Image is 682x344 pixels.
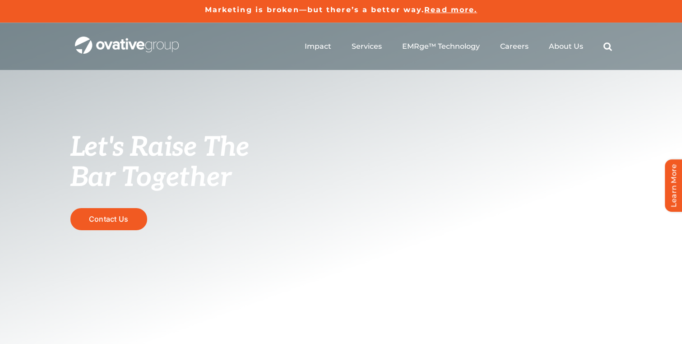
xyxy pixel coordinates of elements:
[89,215,128,223] span: Contact Us
[352,42,382,51] a: Services
[402,42,480,51] a: EMRge™ Technology
[424,5,477,14] a: Read more.
[205,5,425,14] a: Marketing is broken—but there’s a better way.
[70,131,250,164] span: Let's Raise The
[70,208,147,230] a: Contact Us
[305,42,331,51] a: Impact
[305,32,612,61] nav: Menu
[500,42,529,51] a: Careers
[603,42,612,51] a: Search
[75,36,179,44] a: OG_Full_horizontal_WHT
[70,162,231,194] span: Bar Together
[549,42,583,51] a: About Us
